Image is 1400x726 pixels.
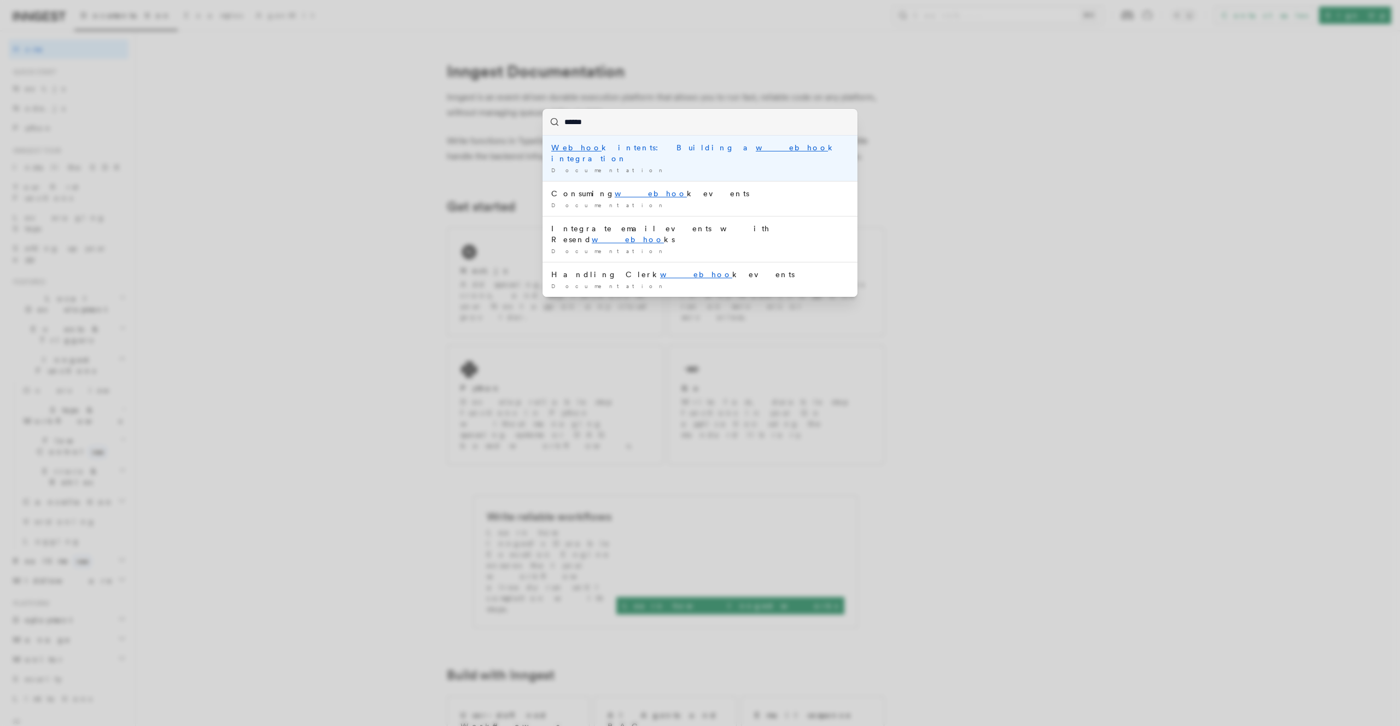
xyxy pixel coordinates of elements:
[551,167,667,173] span: Documentation
[756,143,828,152] mark: webhoo
[615,189,687,198] mark: webhoo
[551,269,849,280] div: Handling Clerk k events
[551,202,667,208] span: Documentation
[551,248,667,254] span: Documentation
[551,142,849,164] div: k intents: Building a k integration
[551,188,849,199] div: Consuming k events
[551,223,849,245] div: Integrate email events with Resend ks
[660,270,732,279] mark: webhoo
[551,143,602,152] mark: Webhoo
[551,283,667,289] span: Documentation
[592,235,664,244] mark: webhoo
